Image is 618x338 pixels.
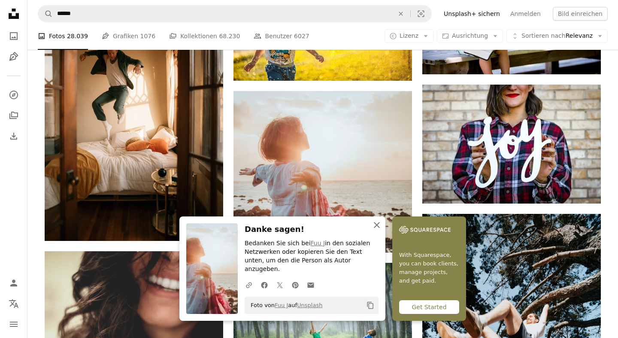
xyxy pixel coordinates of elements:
[411,6,431,22] button: Visuelle Suche
[5,295,22,312] button: Sprache
[5,274,22,292] a: Anmelden / Registrieren
[245,239,379,274] p: Bedanken Sie sich bei in den sozialen Netzwerken oder kopieren Sie den Text unten, um den die Per...
[391,6,410,22] button: Löschen
[439,7,505,21] a: Unsplash+ sichern
[272,276,288,293] a: Auf Twitter teilen
[5,107,22,124] a: Kollektionen
[399,300,459,314] div: Get Started
[45,103,223,110] a: Ein Mann springt auf einem Bett in die Luft
[288,276,303,293] a: Auf Pinterest teilen
[219,31,240,41] span: 68.230
[506,29,608,43] button: Sortieren nachRelevanz
[38,6,53,22] button: Unsplash suchen
[5,5,22,24] a: Startseite — Unsplash
[297,302,322,308] a: Unsplash
[5,27,22,45] a: Fotos
[233,321,412,329] a: four boy playing ball on green grass
[392,216,466,321] a: With Squarespace, you can book clients, manage projects, and get paid.Get Started
[246,298,322,312] span: Foto von auf
[521,32,566,39] span: Sortieren nach
[422,140,601,148] a: Frau mit Freudentext
[311,240,325,247] a: Fuu J
[5,316,22,333] button: Menü
[385,29,433,43] button: Lizenz
[38,5,432,22] form: Finden Sie Bildmaterial auf der ganzen Webseite
[303,276,318,293] a: Via E-Mail teilen teilen
[505,7,546,21] a: Anmelden
[363,298,378,313] button: In die Zwischenablage kopieren
[400,32,418,39] span: Lizenz
[294,31,309,41] span: 6027
[233,168,412,176] a: woman spreading her arms
[45,307,223,314] a: lange schwarzhaarige Frau lächelt Nahaufnahme Fotografie
[399,251,459,285] span: With Squarespace, you can book clients, manage projects, and get paid.
[233,91,412,253] img: woman spreading her arms
[553,7,608,21] button: Bild einreichen
[422,85,601,204] img: Frau mit Freudentext
[452,32,488,39] span: Ausrichtung
[399,223,451,236] img: file-1747939142011-51e5cc87e3c9
[102,22,155,50] a: Grafiken 1076
[437,29,503,43] button: Ausrichtung
[169,22,240,50] a: Kollektionen 68.230
[5,128,22,145] a: Bisherige Downloads
[254,22,309,50] a: Benutzer 6027
[521,32,593,40] span: Relevanz
[257,276,272,293] a: Auf Facebook teilen
[5,86,22,104] a: Entdecken
[275,302,288,308] a: Fuu J
[140,31,155,41] span: 1076
[245,223,379,236] h3: Danke sagen!
[5,48,22,65] a: Grafiken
